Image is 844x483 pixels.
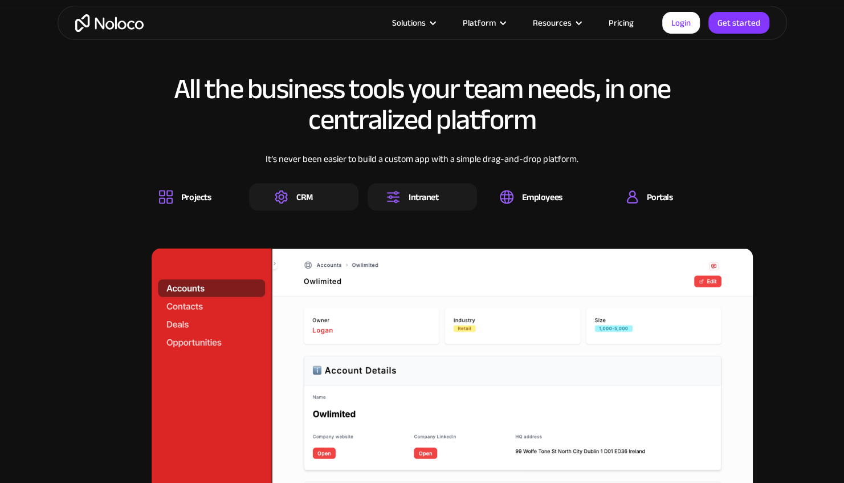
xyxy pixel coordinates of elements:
div: Portals [647,190,673,203]
div: Resources [519,15,594,30]
div: Solutions [378,15,448,30]
div: It’s never been easier to build a custom app with a simple drag-and-drop platform. [131,152,714,183]
div: CRM [296,190,313,203]
a: Pricing [594,15,648,30]
h2: All the business tools your team needs, in one centralized platform [131,74,714,135]
a: Login [662,12,700,34]
div: Platform [463,15,496,30]
div: Resources [533,15,572,30]
div: Platform [448,15,519,30]
div: Solutions [392,15,426,30]
a: Get started [708,12,769,34]
div: Employees [522,190,562,203]
div: Intranet [409,190,438,203]
a: home [75,14,144,32]
div: Projects [181,190,211,203]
